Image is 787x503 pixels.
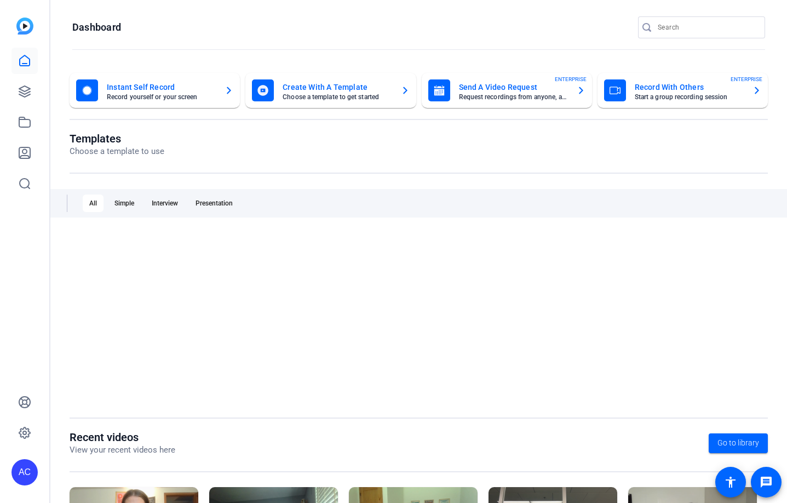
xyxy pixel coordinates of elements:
[70,145,164,158] p: Choose a template to use
[635,94,744,100] mat-card-subtitle: Start a group recording session
[107,94,216,100] mat-card-subtitle: Record yourself or your screen
[16,18,33,35] img: blue-gradient.svg
[598,73,768,108] button: Record With OthersStart a group recording sessionENTERPRISE
[70,444,175,456] p: View your recent videos here
[422,73,592,108] button: Send A Video RequestRequest recordings from anyone, anywhereENTERPRISE
[731,75,762,83] span: ENTERPRISE
[635,81,744,94] mat-card-title: Record With Others
[717,437,759,449] span: Go to library
[83,195,104,212] div: All
[245,73,416,108] button: Create With A TemplateChoose a template to get started
[70,132,164,145] h1: Templates
[145,195,185,212] div: Interview
[108,195,141,212] div: Simple
[555,75,587,83] span: ENTERPRISE
[12,459,38,485] div: AC
[459,94,568,100] mat-card-subtitle: Request recordings from anyone, anywhere
[709,433,768,453] a: Go to library
[72,21,121,34] h1: Dashboard
[189,195,239,212] div: Presentation
[70,431,175,444] h1: Recent videos
[459,81,568,94] mat-card-title: Send A Video Request
[658,21,756,34] input: Search
[724,476,737,489] mat-icon: accessibility
[760,476,773,489] mat-icon: message
[283,81,392,94] mat-card-title: Create With A Template
[283,94,392,100] mat-card-subtitle: Choose a template to get started
[107,81,216,94] mat-card-title: Instant Self Record
[70,73,240,108] button: Instant Self RecordRecord yourself or your screen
